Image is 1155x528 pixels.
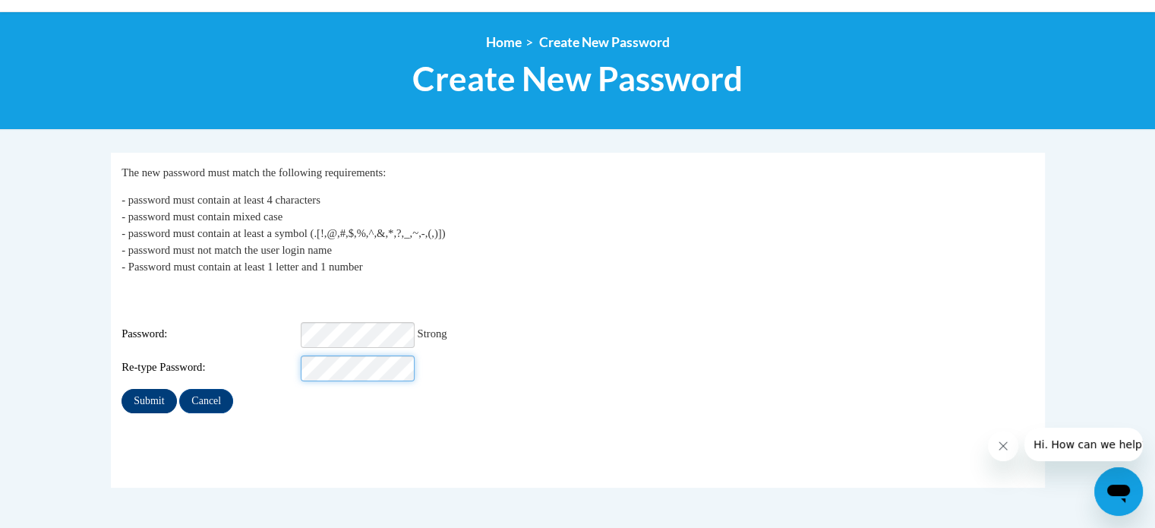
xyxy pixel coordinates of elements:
[121,194,445,273] span: - password must contain at least 4 characters - password must contain mixed case - password must ...
[1024,428,1143,461] iframe: Message from company
[121,359,298,376] span: Re-type Password:
[121,166,386,179] span: The new password must match the following requirements:
[412,58,743,99] span: Create New Password
[486,34,522,50] a: Home
[121,326,298,343] span: Password:
[179,389,233,413] input: Cancel
[988,431,1018,461] iframe: Close message
[9,11,123,23] span: Hi. How can we help?
[418,327,447,340] span: Strong
[1094,467,1143,516] iframe: Button to launch messaging window
[539,34,670,50] span: Create New Password
[121,389,176,413] input: Submit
